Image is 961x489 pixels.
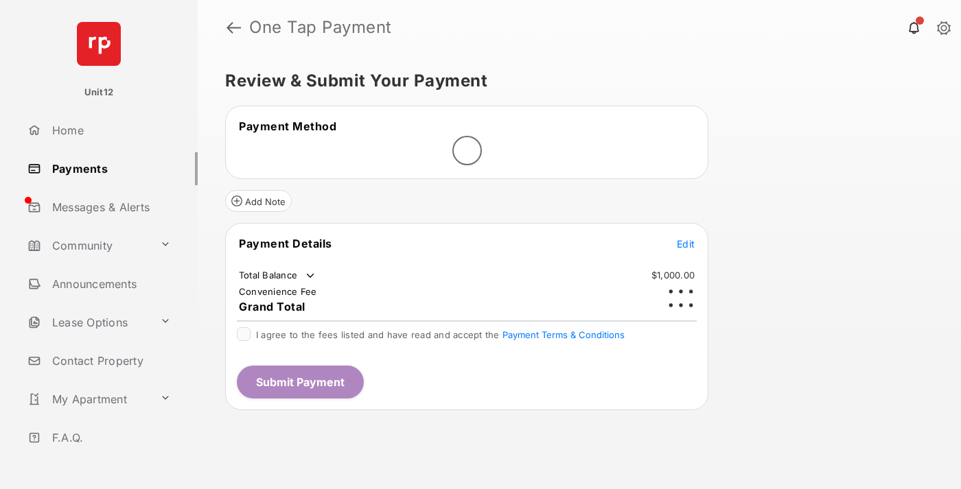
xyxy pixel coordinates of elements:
[22,191,198,224] a: Messages & Alerts
[225,73,923,89] h5: Review & Submit Your Payment
[22,383,154,416] a: My Apartment
[237,366,364,398] button: Submit Payment
[225,190,292,212] button: Add Note
[677,238,695,250] span: Edit
[238,285,318,298] td: Convenience Fee
[238,269,317,283] td: Total Balance
[249,19,392,36] strong: One Tap Payment
[22,229,154,262] a: Community
[77,22,121,66] img: svg+xml;base64,PHN2ZyB4bWxucz0iaHR0cDovL3d3dy53My5vcmcvMjAwMC9zdmciIHdpZHRoPSI2NCIgaGVpZ2h0PSI2NC...
[239,300,305,313] span: Grand Total
[22,152,198,185] a: Payments
[651,269,695,281] td: $1,000.00
[22,267,198,300] a: Announcements
[22,421,198,454] a: F.A.Q.
[239,119,336,133] span: Payment Method
[502,329,625,340] button: I agree to the fees listed and have read and accept the
[256,329,625,340] span: I agree to the fees listed and have read and accept the
[22,114,198,147] a: Home
[22,306,154,339] a: Lease Options
[239,237,332,250] span: Payment Details
[22,344,198,377] a: Contact Property
[677,237,695,250] button: Edit
[84,86,114,99] p: Unit12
